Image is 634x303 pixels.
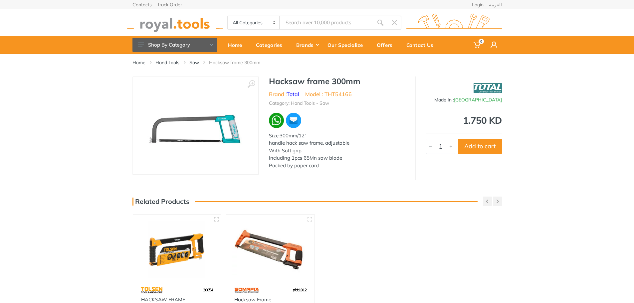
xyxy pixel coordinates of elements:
span: sfdt1012 [293,287,307,292]
div: Made In : [426,96,502,103]
span: 0 [479,39,484,44]
img: Total [474,80,502,96]
div: Categories [251,38,292,52]
img: wa.webp [269,113,284,128]
img: 60.webp [234,284,259,296]
img: ma.webp [285,112,302,129]
div: Including 1pcs 65Mn saw blade [269,154,405,162]
button: Shop By Category [132,38,217,52]
div: With Soft grip [269,147,405,155]
h1: Hacksaw frame 300mm [269,76,405,86]
a: Home [132,59,145,66]
li: Model : THT54166 [305,90,352,98]
a: Contacts [132,2,152,7]
h3: Related Products [132,198,189,206]
img: Royal Tools - Hacksaw frame 300mm [144,84,248,168]
input: Site search [280,16,373,30]
div: Brands [292,38,323,52]
li: Hacksaw frame 300mm [209,59,270,66]
a: Hand Tools [155,59,179,66]
div: Offers [372,38,402,52]
a: Offers [372,36,402,54]
a: Categories [251,36,292,54]
span: 30054 [203,287,213,292]
img: royal.tools Logo [127,14,223,32]
a: Saw [189,59,199,66]
div: 1.750 KD [426,116,502,125]
li: Brand : [269,90,299,98]
a: 0 [469,36,486,54]
a: Home [223,36,251,54]
a: Track Order [157,2,182,7]
li: Category: Hand Tools - Saw [269,100,329,107]
a: Total [287,91,299,97]
div: handle hack saw frame, adjustable [269,139,405,147]
a: Our Specialize [323,36,372,54]
a: Hacksaw Frame [234,296,271,303]
div: Packed by paper card [269,162,405,170]
div: Home [223,38,251,52]
button: Add to cart [458,139,502,154]
div: Size:300mm/12" [269,132,405,140]
select: Category [228,16,280,29]
img: 64.webp [141,284,163,296]
a: Login [472,2,484,7]
img: royal.tools Logo [406,14,502,32]
div: Our Specialize [323,38,372,52]
img: Royal Tools - HACKSAW FRAME 300MM/12 [139,221,215,277]
img: Royal Tools - Hacksaw Frame [232,221,309,277]
div: Contact Us [402,38,443,52]
a: Contact Us [402,36,443,54]
nav: breadcrumb [132,59,502,66]
a: العربية [489,2,502,7]
span: [GEOGRAPHIC_DATA] [454,97,502,103]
